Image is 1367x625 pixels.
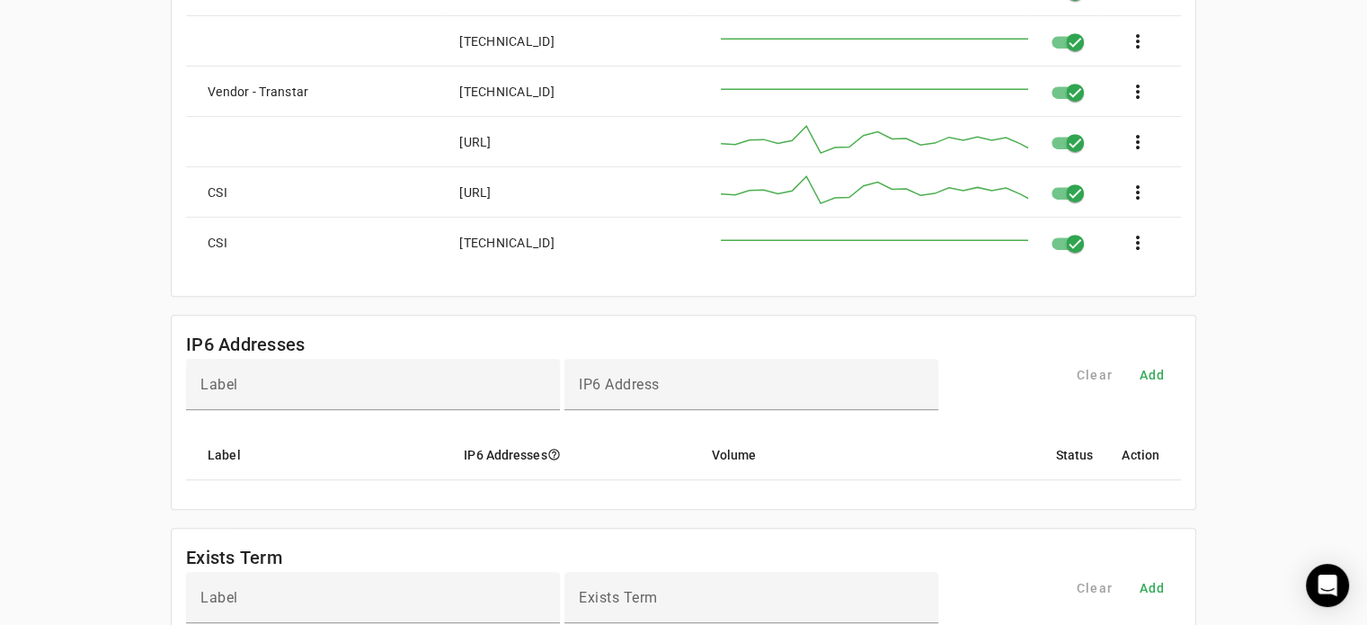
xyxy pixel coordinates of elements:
[547,448,561,461] i: help_outline
[171,315,1196,510] fm-list-table: IP6 Addresses
[449,430,697,480] mat-header-cell: IP6 Addresses
[186,330,305,359] mat-card-title: IP6 Addresses
[1107,430,1181,480] mat-header-cell: Action
[186,543,282,572] mat-card-title: Exists Term
[1123,572,1181,604] button: Add
[459,32,555,50] div: [TECHNICAL_ID]
[1306,564,1349,607] div: Open Intercom Messenger
[697,430,1041,480] mat-header-cell: Volume
[200,589,238,606] mat-label: Label
[459,83,555,101] div: [TECHNICAL_ID]
[1042,430,1108,480] mat-header-cell: Status
[208,234,227,252] div: CSI
[1140,579,1166,597] span: Add
[459,234,555,252] div: [TECHNICAL_ID]
[459,183,491,201] div: [URL]
[186,430,449,480] mat-header-cell: Label
[208,183,227,201] div: CSI
[459,133,491,151] div: [URL]
[579,376,660,393] mat-label: IP6 Address
[1123,359,1181,391] button: Add
[579,589,658,606] mat-label: Exists Term
[208,83,308,101] div: Vendor - Transtar
[1140,366,1166,384] span: Add
[200,376,238,393] mat-label: Label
